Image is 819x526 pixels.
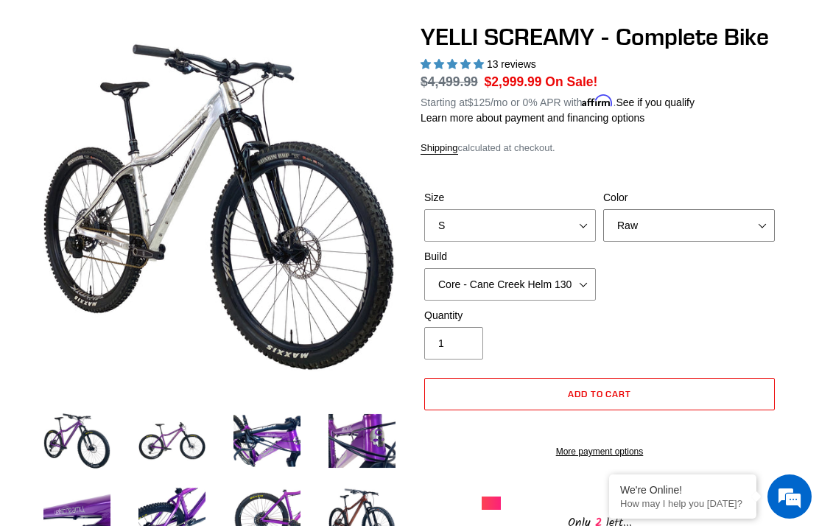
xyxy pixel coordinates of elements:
div: We're Online! [620,484,745,496]
p: How may I help you today? [620,498,745,509]
span: Add to cart [568,388,632,399]
span: 13 reviews [487,58,536,70]
h1: YELLI SCREAMY - Complete Bike [421,23,778,51]
a: Shipping [421,142,458,155]
label: Color [603,190,775,206]
span: Affirm [582,94,613,107]
div: calculated at checkout. [421,141,778,155]
img: Load image into Gallery viewer, YELLI SCREAMY - Complete Bike [326,404,398,477]
label: Quantity [424,308,596,323]
p: Starting at /mo or 0% APR with . [421,91,695,111]
span: 5.00 stars [421,58,487,70]
img: Load image into Gallery viewer, YELLI SCREAMY - Complete Bike [136,404,208,477]
a: Learn more about payment and financing options [421,112,644,124]
img: Load image into Gallery viewer, YELLI SCREAMY - Complete Bike [41,404,113,477]
img: Load image into Gallery viewer, YELLI SCREAMY - Complete Bike [231,404,303,477]
button: Add to cart [424,378,775,410]
span: $125 [468,97,491,108]
span: On Sale! [545,72,597,91]
s: $4,499.99 [421,74,478,89]
a: See if you qualify - Learn more about Affirm Financing (opens in modal) [616,97,695,108]
a: More payment options [424,445,775,458]
label: Size [424,190,596,206]
label: Build [424,249,596,264]
span: $2,999.99 [485,74,542,89]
